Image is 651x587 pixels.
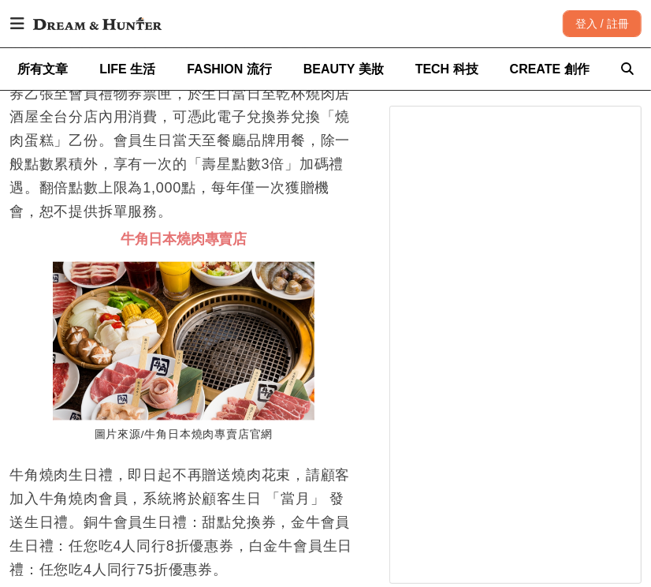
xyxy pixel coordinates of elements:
a: LIFE 生活 [99,48,155,90]
a: TECH 科技 [415,48,478,90]
span: BEAUTY 美妝 [303,62,384,76]
a: FASHION 流行 [187,48,272,90]
span: TECH 科技 [415,62,478,76]
span: 所有文章 [17,62,68,76]
a: BEAUTY 美妝 [303,48,384,90]
span: LIFE 生活 [99,62,155,76]
figcaption: 圖片來源/牛角日本燒肉專賣店官網 [53,421,314,451]
a: 所有文章 [17,48,68,90]
a: CREATE 創作 [510,48,590,90]
img: 2025生日優惠餐廳，8月壽星優惠慶祝生日訂起來，當月壽星優惠&當日壽星免費一次看 [53,262,314,421]
p: 牛角燒肉生日禮，即日起不再贈送燒肉花束，請顧客加入牛角燒肉會員，系統將於顧客生日 「當月」 發送生日禮。銅牛會員生日禮：甜點兌換券，金牛會員生日禮：任您吃4人同行8折優惠券，白金牛會員生日禮：任... [9,464,358,582]
span: 牛角日本燒肉專賣店 [121,232,247,248]
img: Dream & Hunter [25,9,169,38]
div: 登入 / 註冊 [563,10,642,37]
p: KANPAI GO！CLUB會員於生日月份將自動匯入「【當日壽星限定】生日禮-乾杯燒肉蛋糕」電子兌換券乙張至會員禮物券票匣，於生日當日至乾杯燒肉居酒屋全台分店內用消費，可憑此電子兌換券兌換「燒肉... [9,35,358,224]
span: FASHION 流行 [187,62,272,76]
span: CREATE 創作 [510,62,590,76]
